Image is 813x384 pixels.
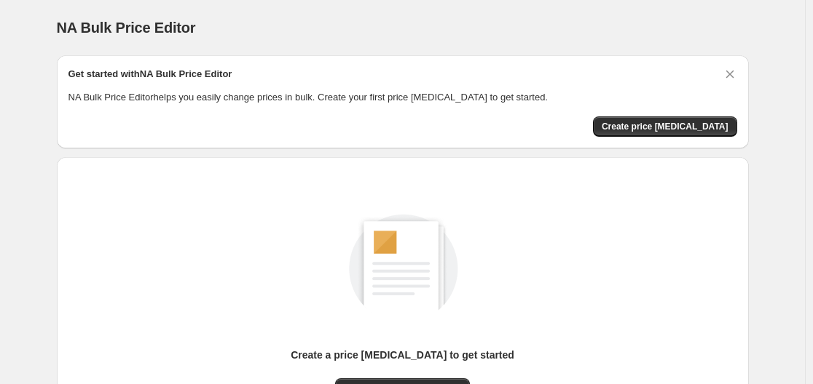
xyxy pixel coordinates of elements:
button: Create price change job [593,116,737,137]
p: Create a price [MEDICAL_DATA] to get started [291,348,514,362]
p: NA Bulk Price Editor helps you easily change prices in bulk. Create your first price [MEDICAL_DAT... [68,90,737,105]
button: Dismiss card [723,67,737,81]
h2: Get started with NA Bulk Price Editor [68,67,232,81]
span: NA Bulk Price Editor [57,20,196,36]
span: Create price [MEDICAL_DATA] [602,121,728,132]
